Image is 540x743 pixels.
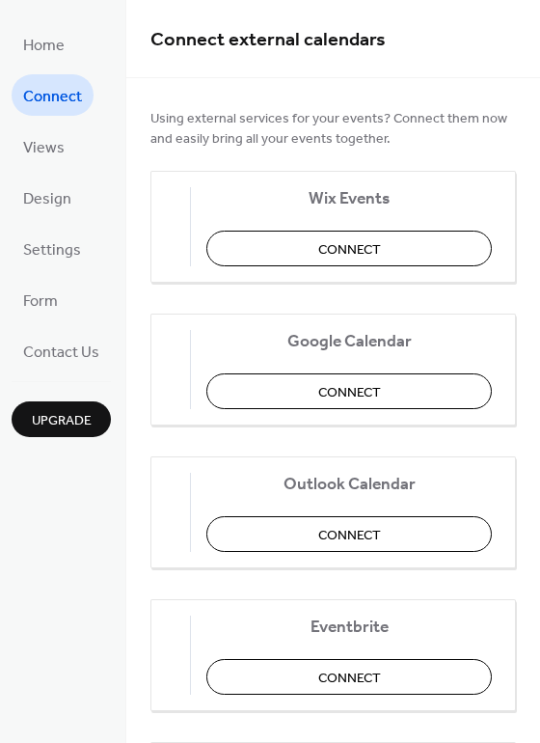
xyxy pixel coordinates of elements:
[23,338,99,368] span: Contact Us
[12,228,93,269] a: Settings
[12,401,111,437] button: Upgrade
[150,21,386,59] span: Connect external calendars
[12,177,83,218] a: Design
[206,659,492,695] button: Connect
[23,31,65,61] span: Home
[318,669,381,689] span: Connect
[206,231,492,266] button: Connect
[206,189,492,209] span: Wix Events
[12,23,76,65] a: Home
[23,287,58,316] span: Form
[206,475,492,495] span: Outlook Calendar
[23,235,81,265] span: Settings
[150,109,516,150] span: Using external services for your events? Connect them now and easily bring all your events together.
[23,184,71,214] span: Design
[318,240,381,261] span: Connect
[12,125,76,167] a: Views
[12,330,111,371] a: Contact Us
[23,133,65,163] span: Views
[206,618,492,638] span: Eventbrite
[12,74,94,116] a: Connect
[318,526,381,546] span: Connect
[206,373,492,409] button: Connect
[318,383,381,403] span: Connect
[23,82,82,112] span: Connect
[12,279,69,320] a: Form
[206,332,492,352] span: Google Calendar
[206,516,492,552] button: Connect
[32,411,92,431] span: Upgrade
